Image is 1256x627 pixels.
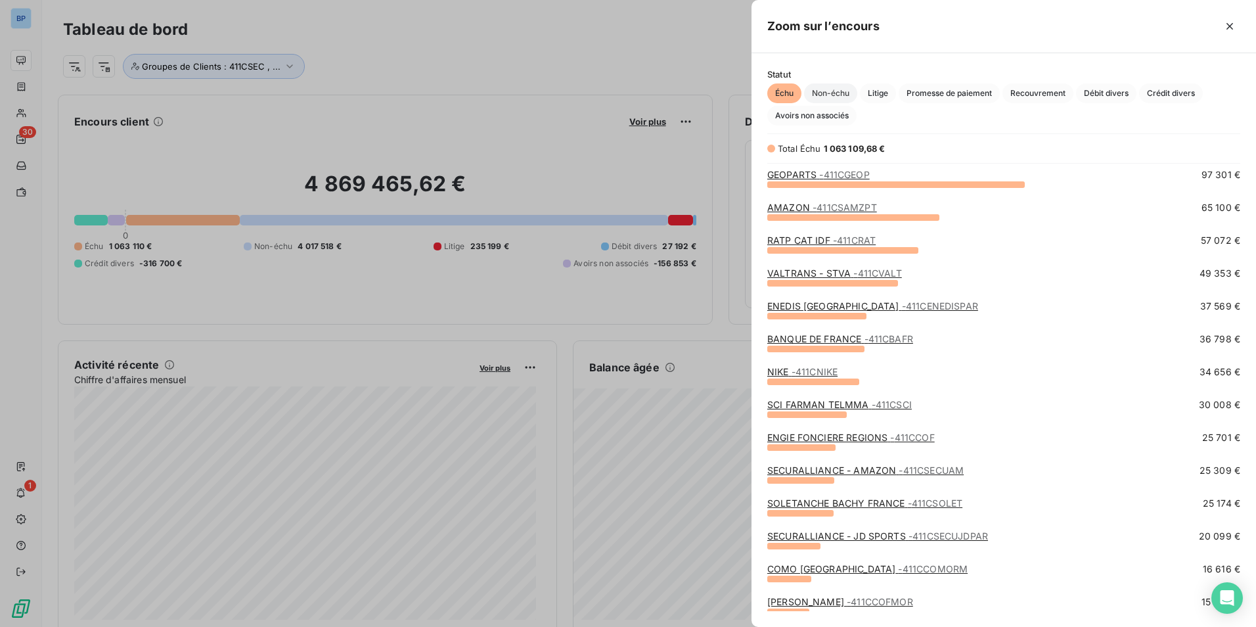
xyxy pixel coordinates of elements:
span: 16 616 € [1203,563,1240,576]
button: Débit divers [1076,83,1136,103]
button: Non-échu [804,83,857,103]
span: - 411CRAT [833,235,876,246]
div: grid [751,172,1256,611]
a: NIKE [767,366,838,377]
span: 65 100 € [1201,201,1240,214]
button: Recouvrement [1002,83,1073,103]
span: Total Échu [778,143,821,154]
div: Open Intercom Messenger [1211,582,1243,614]
span: - 411CSECUAM [899,465,964,476]
button: Litige [860,83,896,103]
a: VALTRANS - STVA [767,267,902,279]
span: - 411CVALT [853,267,901,279]
button: Promesse de paiement [899,83,1000,103]
span: 25 701 € [1202,431,1240,444]
a: AMAZON [767,202,877,213]
a: BANQUE DE FRANCE [767,333,913,344]
span: - 411CSAMZPT [813,202,877,213]
span: 49 353 € [1200,267,1240,280]
h5: Zoom sur l’encours [767,17,880,35]
a: SECURALLIANCE - AMAZON [767,465,964,476]
span: 1 063 109,68 € [824,143,886,154]
span: - 411CSECUJDPAR [908,530,988,542]
span: - 411CNIKE [792,366,838,377]
span: 20 099 € [1199,530,1240,543]
span: 34 656 € [1200,365,1240,379]
span: - 411CGEOP [819,169,869,180]
a: RATP CAT IDF [767,235,876,246]
a: SOLETANCHE BACHY FRANCE [767,498,962,509]
span: - 411CCOMORM [898,563,968,574]
span: 15 809 € [1201,595,1240,609]
button: Avoirs non associés [767,106,857,126]
span: 30 008 € [1199,398,1240,411]
a: [PERSON_NAME] [767,596,913,607]
span: - 411CSCI [872,399,912,410]
span: 36 798 € [1200,333,1240,346]
span: - 411CSOLET [908,498,963,509]
span: 25 309 € [1200,464,1240,477]
span: - 411CCOFMOR [847,596,913,607]
button: Échu [767,83,801,103]
span: 25 174 € [1203,497,1240,510]
span: 97 301 € [1201,168,1240,181]
a: COMO [GEOGRAPHIC_DATA] [767,563,968,574]
a: SCI FARMAN TELMMA [767,399,912,410]
span: - 411CBAFR [864,333,913,344]
a: ENEDIS [GEOGRAPHIC_DATA] [767,300,978,312]
span: 37 569 € [1200,300,1240,313]
a: GEOPARTS [767,169,870,180]
span: - 411CCOF [890,432,934,443]
a: SECURALLIANCE - JD SPORTS [767,530,988,542]
span: 57 072 € [1201,234,1240,247]
button: Crédit divers [1139,83,1203,103]
span: - 411CENEDISPAR [902,300,978,312]
span: Statut [767,69,1240,80]
a: ENGIE FONCIERE REGIONS [767,432,935,443]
